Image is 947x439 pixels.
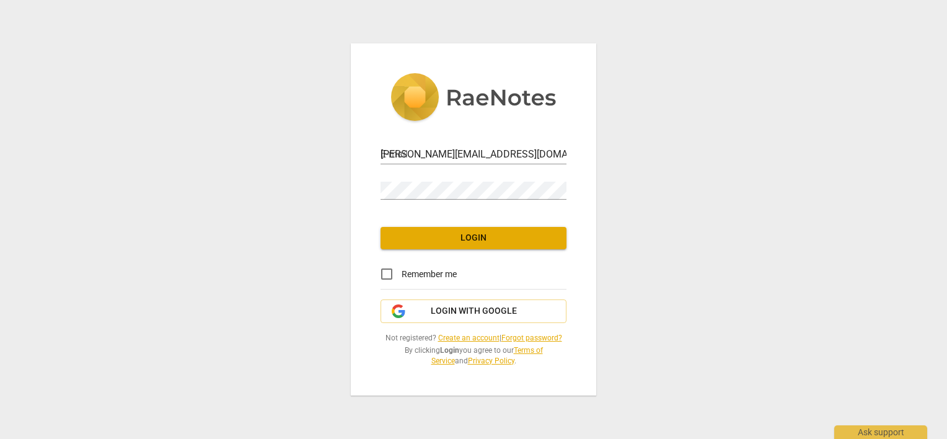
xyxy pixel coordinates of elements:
span: Not registered? | [381,333,566,344]
img: 5ac2273c67554f335776073100b6d88f.svg [390,73,557,124]
a: Terms of Service [431,346,543,365]
b: Login [440,346,459,355]
span: Login [390,232,557,244]
a: Forgot password? [501,334,562,342]
div: Ask support [834,425,927,439]
a: Privacy Policy [468,357,514,365]
button: Login with Google [381,299,566,323]
span: Remember me [402,268,457,281]
span: Login with Google [431,305,517,317]
button: Login [381,227,566,249]
span: By clicking you agree to our and . [381,345,566,366]
a: Create an account [438,334,500,342]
